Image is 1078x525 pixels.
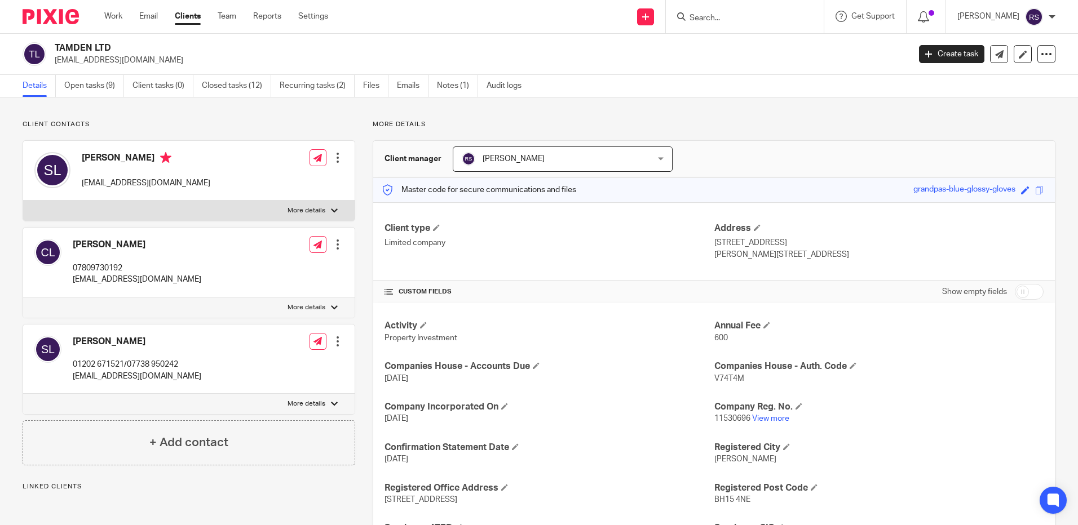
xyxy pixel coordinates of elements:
[23,42,46,66] img: svg%3E
[73,371,201,382] p: [EMAIL_ADDRESS][DOMAIN_NAME]
[942,286,1007,297] label: Show empty fields
[919,45,984,63] a: Create task
[385,482,714,494] h4: Registered Office Address
[160,152,171,163] i: Primary
[397,75,428,97] a: Emails
[851,12,895,20] span: Get Support
[64,75,124,97] a: Open tasks (9)
[688,14,790,24] input: Search
[462,152,475,166] img: svg%3E
[385,375,408,382] span: [DATE]
[714,223,1044,234] h4: Address
[1025,8,1043,26] img: svg%3E
[385,415,408,422] span: [DATE]
[82,152,210,166] h4: [PERSON_NAME]
[73,274,201,285] p: [EMAIL_ADDRESS][DOMAIN_NAME]
[752,415,789,422] a: View more
[288,399,325,408] p: More details
[373,120,1055,129] p: More details
[23,482,355,491] p: Linked clients
[714,442,1044,453] h4: Registered City
[132,75,193,97] a: Client tasks (0)
[73,239,201,251] h4: [PERSON_NAME]
[483,155,545,163] span: [PERSON_NAME]
[82,177,210,189] p: [EMAIL_ADDRESS][DOMAIN_NAME]
[385,401,714,413] h4: Company Incorporated On
[714,401,1044,413] h4: Company Reg. No.
[385,223,714,234] h4: Client type
[139,11,158,22] a: Email
[73,336,201,348] h4: [PERSON_NAME]
[714,361,1044,372] h4: Companies House - Auth. Code
[957,11,1019,22] p: [PERSON_NAME]
[714,249,1044,260] p: [PERSON_NAME][STREET_ADDRESS]
[149,434,228,451] h4: + Add contact
[714,496,750,504] span: BH15 4NE
[714,320,1044,332] h4: Annual Fee
[55,42,732,54] h2: TAMDEN LTD
[385,153,441,164] h3: Client manager
[280,75,355,97] a: Recurring tasks (2)
[55,55,902,66] p: [EMAIL_ADDRESS][DOMAIN_NAME]
[363,75,388,97] a: Files
[714,375,744,382] span: V74T4M
[714,237,1044,248] p: [STREET_ADDRESS]
[288,206,325,215] p: More details
[714,415,750,422] span: 11530696
[385,455,408,463] span: [DATE]
[385,334,457,342] span: Property Investment
[714,334,728,342] span: 600
[298,11,328,22] a: Settings
[913,184,1015,197] div: grandpas-blue-glossy-gloves
[437,75,478,97] a: Notes (1)
[218,11,236,22] a: Team
[104,11,122,22] a: Work
[34,336,61,363] img: svg%3E
[253,11,281,22] a: Reports
[175,11,201,22] a: Clients
[288,303,325,312] p: More details
[385,237,714,248] p: Limited company
[385,320,714,332] h4: Activity
[34,239,61,266] img: svg%3E
[382,184,576,195] p: Master code for secure communications and files
[487,75,530,97] a: Audit logs
[23,75,56,97] a: Details
[73,262,201,274] p: 07809730192
[202,75,271,97] a: Closed tasks (12)
[385,442,714,453] h4: Confirmation Statement Date
[23,120,355,129] p: Client contacts
[714,482,1044,494] h4: Registered Post Code
[385,361,714,372] h4: Companies House - Accounts Due
[73,359,201,370] p: 01202 671521/07738 950242
[385,287,714,296] h4: CUSTOM FIELDS
[385,496,457,504] span: [STREET_ADDRESS]
[23,9,79,24] img: Pixie
[34,152,70,188] img: svg%3E
[714,455,776,463] span: [PERSON_NAME]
